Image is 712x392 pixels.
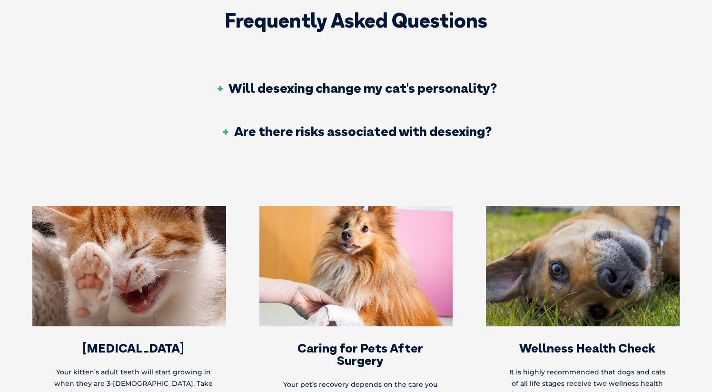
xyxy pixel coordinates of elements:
[278,342,443,367] h3: Caring for Pets After Surgery
[221,125,492,138] h3: Are there risks associated with desexing?
[693,43,703,53] button: Search
[155,10,557,30] h2: Frequently Asked Questions
[505,342,669,354] h3: Wellness Health Check
[215,81,497,95] h3: Will desexing change my cat's personality?
[51,342,216,354] h3: [MEDICAL_DATA]
[32,206,226,326] img: Kitten Teething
